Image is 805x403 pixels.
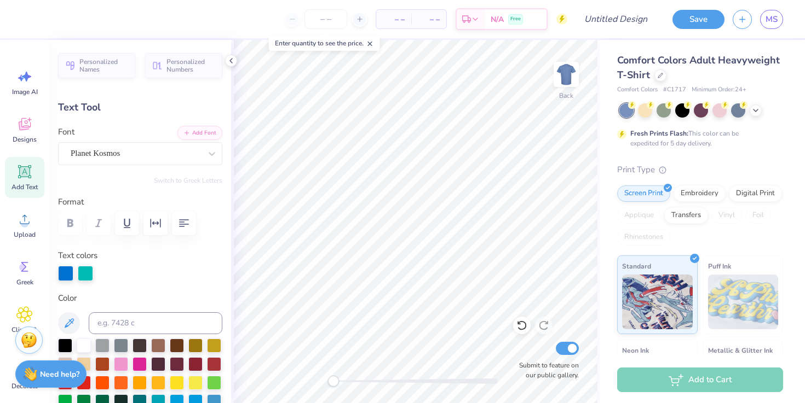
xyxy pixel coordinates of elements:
[58,100,222,115] div: Text Tool
[617,163,783,176] div: Print Type
[708,344,773,356] span: Metallic & Glitter Ink
[40,369,79,379] strong: Need help?
[79,58,129,73] span: Personalized Names
[745,207,771,224] div: Foil
[672,10,725,29] button: Save
[617,207,661,224] div: Applique
[177,126,222,140] button: Add Font
[617,185,670,202] div: Screen Print
[510,15,521,23] span: Free
[576,8,656,30] input: Untitled Design
[622,260,651,272] span: Standard
[663,85,686,95] span: # C1717
[7,325,43,343] span: Clipart & logos
[16,278,33,287] span: Greek
[58,292,222,305] label: Color
[692,85,746,95] span: Minimum Order: 24 +
[617,85,658,95] span: Comfort Colors
[708,274,779,329] img: Puff Ink
[12,183,38,191] span: Add Text
[383,14,405,25] span: – –
[58,126,74,138] label: Font
[729,185,782,202] div: Digital Print
[513,360,579,380] label: Submit to feature on our public gallery.
[14,230,36,239] span: Upload
[664,207,708,224] div: Transfers
[674,185,726,202] div: Embroidery
[617,229,670,246] div: Rhinestones
[491,14,504,25] span: N/A
[328,376,339,387] div: Accessibility label
[58,196,222,208] label: Format
[630,129,765,148] div: This color can be expedited for 5 day delivery.
[760,10,783,29] a: MS
[617,54,780,81] span: Comfort Colors Adult Heavyweight T-Shirt
[555,63,577,85] img: Back
[708,260,731,272] span: Puff Ink
[13,135,37,144] span: Designs
[559,91,573,101] div: Back
[12,382,38,390] span: Decorate
[58,53,135,78] button: Personalized Names
[711,207,742,224] div: Vinyl
[145,53,222,78] button: Personalized Numbers
[12,87,38,96] span: Image AI
[269,36,380,51] div: Enter quantity to see the price.
[418,14,440,25] span: – –
[58,249,97,262] label: Text colors
[154,176,222,185] button: Switch to Greek Letters
[766,13,778,26] span: MS
[89,312,222,334] input: e.g. 7428 c
[304,9,347,29] input: – –
[622,274,693,329] img: Standard
[622,344,649,356] span: Neon Ink
[630,129,688,138] strong: Fresh Prints Flash:
[166,58,216,73] span: Personalized Numbers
